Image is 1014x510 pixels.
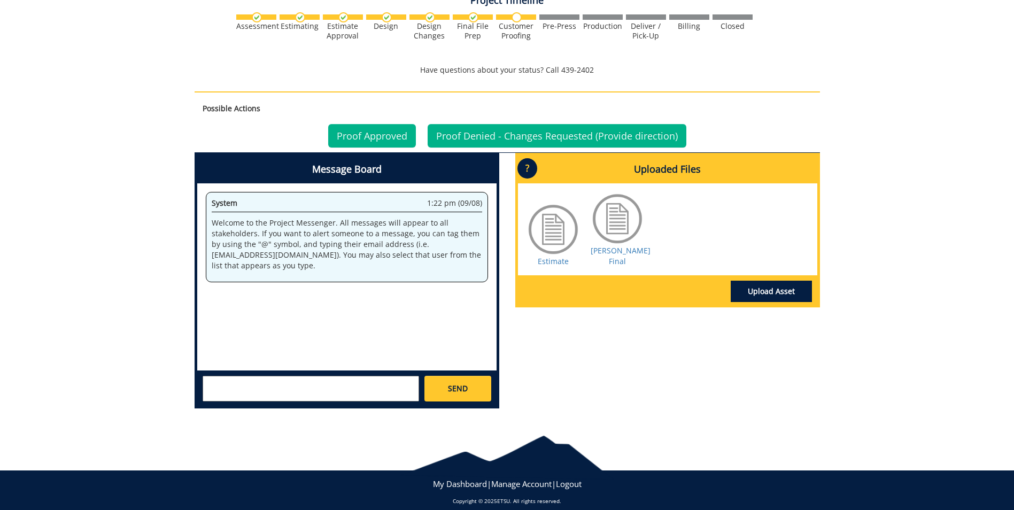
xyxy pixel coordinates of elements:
a: Proof Approved [328,124,416,148]
img: checkmark [338,12,349,22]
p: Have questions about your status? Call 439-2402 [195,65,820,75]
a: My Dashboard [433,478,487,489]
img: checkmark [425,12,435,22]
div: Customer Proofing [496,21,536,41]
img: checkmark [382,12,392,22]
textarea: messageToSend [203,376,419,401]
div: Assessment [236,21,276,31]
a: SEND [424,376,491,401]
a: Estimate [538,256,569,266]
img: checkmark [295,12,305,22]
span: SEND [448,383,468,394]
img: checkmark [468,12,478,22]
span: 1:22 pm (09/08) [427,198,482,208]
a: Logout [556,478,582,489]
a: Manage Account [491,478,552,489]
strong: Possible Actions [203,103,260,113]
div: Estimating [280,21,320,31]
a: [PERSON_NAME] Final [591,245,651,266]
div: Design Changes [409,21,450,41]
div: Estimate Approval [323,21,363,41]
a: ETSU [497,497,510,505]
div: Pre-Press [539,21,579,31]
div: Production [583,21,623,31]
img: no [512,12,522,22]
h4: Message Board [197,156,497,183]
div: Closed [713,21,753,31]
a: Proof Denied - Changes Requested (Provide direction) [428,124,686,148]
h4: Uploaded Files [518,156,817,183]
p: ? [517,158,537,179]
img: checkmark [252,12,262,22]
div: Deliver / Pick-Up [626,21,666,41]
p: Welcome to the Project Messenger. All messages will appear to all stakeholders. If you want to al... [212,218,482,271]
div: Final File Prep [453,21,493,41]
a: Upload Asset [731,281,812,302]
div: Billing [669,21,709,31]
span: System [212,198,237,208]
div: Design [366,21,406,31]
